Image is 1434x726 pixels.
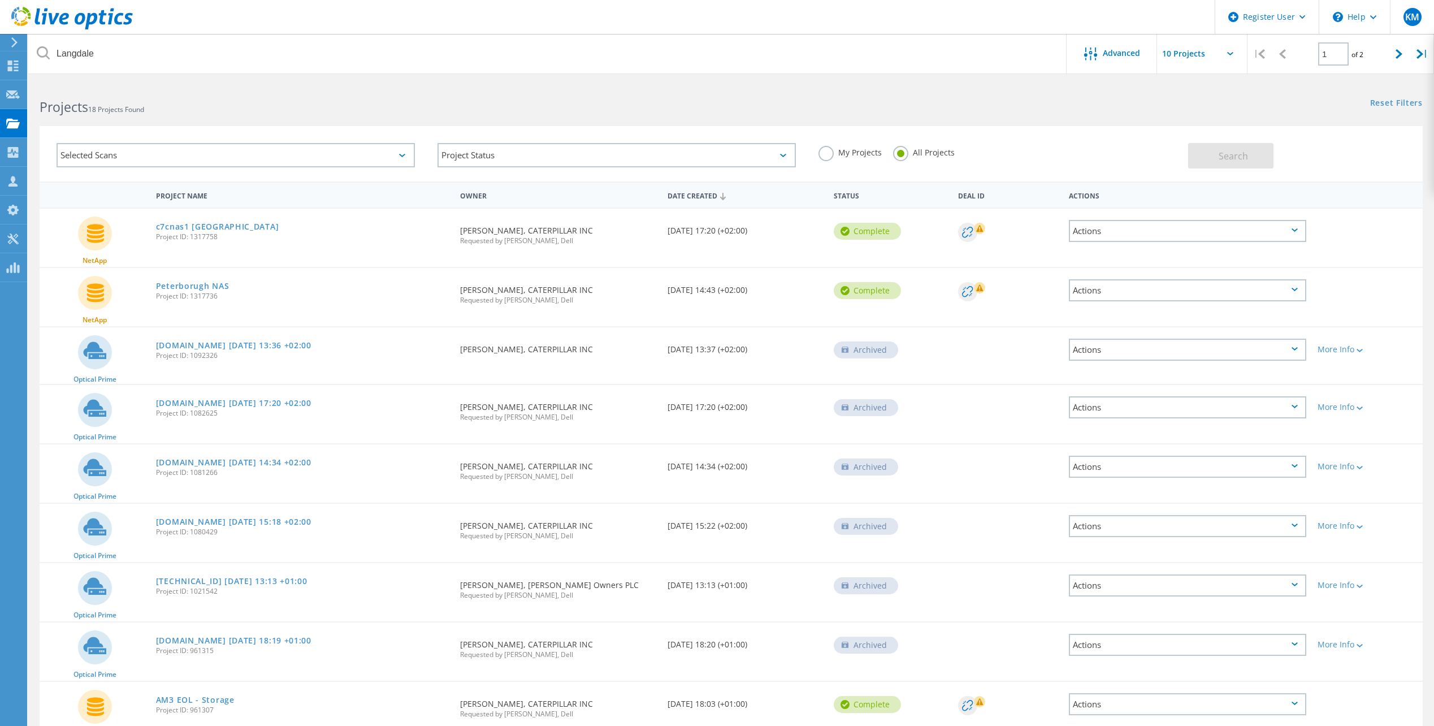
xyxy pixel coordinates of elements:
[1318,522,1417,530] div: More Info
[73,552,116,559] span: Optical Prime
[1069,634,1306,656] div: Actions
[662,385,828,422] div: [DATE] 17:20 (+02:00)
[834,518,898,535] div: Archived
[1370,99,1423,109] a: Reset Filters
[662,504,828,541] div: [DATE] 15:22 (+02:00)
[1069,456,1306,478] div: Actions
[454,385,662,432] div: [PERSON_NAME], CATERPILLAR INC
[454,563,662,610] div: [PERSON_NAME], [PERSON_NAME] Owners PLC
[1069,693,1306,715] div: Actions
[454,444,662,491] div: [PERSON_NAME], CATERPILLAR INC
[156,529,449,535] span: Project ID: 1080429
[834,459,898,476] div: Archived
[1069,396,1306,418] div: Actions
[834,696,901,713] div: Complete
[460,414,656,421] span: Requested by [PERSON_NAME], Dell
[1069,574,1306,597] div: Actions
[1219,150,1248,162] span: Search
[156,293,449,300] span: Project ID: 1317736
[156,459,311,466] a: [DOMAIN_NAME] [DATE] 14:34 +02:00
[834,577,898,594] div: Archived
[1405,12,1419,21] span: KM
[1318,403,1417,411] div: More Info
[1247,34,1271,74] div: |
[156,234,449,240] span: Project ID: 1317758
[454,623,662,669] div: [PERSON_NAME], CATERPILLAR INC
[156,518,311,526] a: [DOMAIN_NAME] [DATE] 15:18 +02:00
[662,623,828,660] div: [DATE] 18:20 (+01:00)
[156,342,311,349] a: [DOMAIN_NAME] [DATE] 13:36 +02:00
[73,493,116,500] span: Optical Prime
[952,184,1063,205] div: Deal Id
[1318,641,1417,649] div: More Info
[818,146,882,157] label: My Projects
[1069,279,1306,301] div: Actions
[662,682,828,719] div: [DATE] 18:03 (+01:00)
[454,268,662,315] div: [PERSON_NAME], CATERPILLAR INC
[1069,220,1306,242] div: Actions
[893,146,955,157] label: All Projects
[1069,515,1306,537] div: Actions
[834,282,901,299] div: Complete
[454,209,662,256] div: [PERSON_NAME], CATERPILLAR INC
[662,563,828,600] div: [DATE] 13:13 (+01:00)
[1103,49,1140,57] span: Advanced
[460,237,656,244] span: Requested by [PERSON_NAME], Dell
[460,711,656,718] span: Requested by [PERSON_NAME], Dell
[460,533,656,539] span: Requested by [PERSON_NAME], Dell
[156,469,449,476] span: Project ID: 1081266
[662,444,828,482] div: [DATE] 14:34 (+02:00)
[1188,143,1273,168] button: Search
[834,637,898,654] div: Archived
[1318,463,1417,470] div: More Info
[156,696,235,704] a: AM3 EOL - Storage
[73,612,116,619] span: Optical Prime
[156,410,449,417] span: Project ID: 1082625
[156,637,311,645] a: [DOMAIN_NAME] [DATE] 18:19 +01:00
[156,223,279,231] a: c7cnas1 [GEOGRAPHIC_DATA]
[454,184,662,205] div: Owner
[460,473,656,480] span: Requested by [PERSON_NAME], Dell
[834,223,901,240] div: Complete
[1411,34,1434,74] div: |
[156,282,229,290] a: Peterborugh NAS
[11,24,133,32] a: Live Optics Dashboard
[460,592,656,599] span: Requested by [PERSON_NAME], Dell
[83,317,107,323] span: NetApp
[454,504,662,551] div: [PERSON_NAME], CATERPILLAR INC
[662,327,828,365] div: [DATE] 13:37 (+02:00)
[156,707,449,714] span: Project ID: 961307
[156,399,311,407] a: [DOMAIN_NAME] [DATE] 17:20 +02:00
[73,376,116,383] span: Optical Prime
[28,34,1067,74] input: Search projects by name, owner, ID, company, etc
[1318,581,1417,589] div: More Info
[156,577,307,585] a: [TECHNICAL_ID] [DATE] 13:13 +01:00
[437,143,796,167] div: Project Status
[828,184,952,205] div: Status
[156,352,449,359] span: Project ID: 1092326
[73,671,116,678] span: Optical Prime
[73,434,116,440] span: Optical Prime
[1333,12,1343,22] svg: \n
[1351,50,1363,59] span: of 2
[150,184,454,205] div: Project Name
[1069,339,1306,361] div: Actions
[83,257,107,264] span: NetApp
[1063,184,1312,205] div: Actions
[88,105,144,114] span: 18 Projects Found
[454,327,662,365] div: [PERSON_NAME], CATERPILLAR INC
[662,268,828,305] div: [DATE] 14:43 (+02:00)
[156,647,449,654] span: Project ID: 961315
[460,297,656,304] span: Requested by [PERSON_NAME], Dell
[662,184,828,206] div: Date Created
[834,399,898,416] div: Archived
[156,588,449,595] span: Project ID: 1021542
[40,98,88,116] b: Projects
[460,651,656,658] span: Requested by [PERSON_NAME], Dell
[834,342,898,358] div: Archived
[1318,345,1417,353] div: More Info
[662,209,828,246] div: [DATE] 17:20 (+02:00)
[57,143,415,167] div: Selected Scans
